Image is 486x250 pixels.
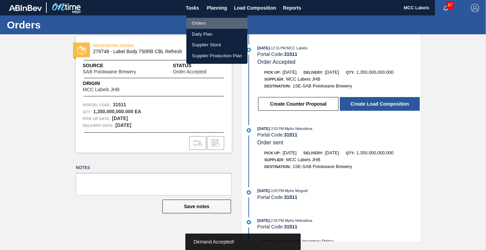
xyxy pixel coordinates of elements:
a: Orders [186,18,247,29]
a: Supplier Stock [186,39,247,50]
a: Supplier Production Plan [186,50,247,61]
a: Daily Plan [186,29,247,40]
